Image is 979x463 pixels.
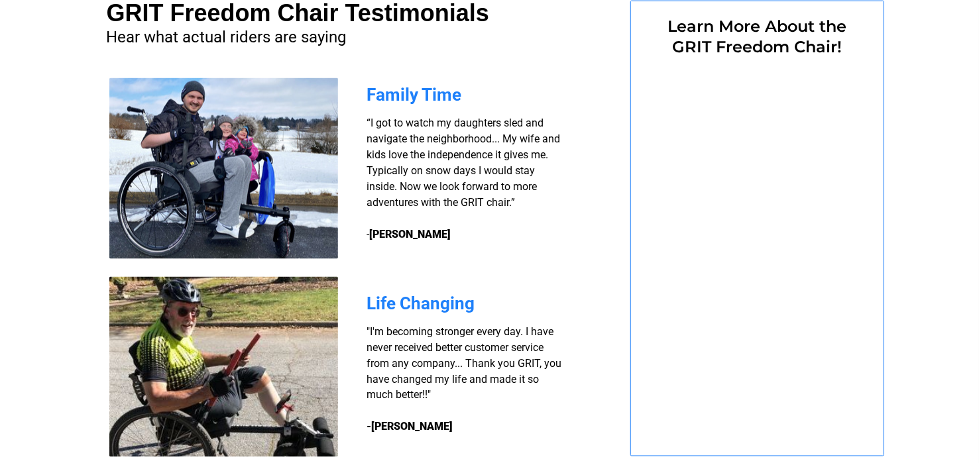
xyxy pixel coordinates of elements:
[367,117,561,240] span: “I got to watch my daughters sled and navigate the neighborhood... My wife and kids love the inde...
[367,293,475,313] span: Life Changing
[367,325,562,401] span: "I'm becoming stronger every day. I have never received better customer service from any company....
[107,28,347,46] span: Hear what actual riders are saying
[370,228,451,240] strong: [PERSON_NAME]
[668,17,847,56] span: Learn More About the GRIT Freedom Chair!
[367,421,453,433] strong: -[PERSON_NAME]
[653,65,862,421] iframe: Form 0
[367,85,462,105] span: Family Time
